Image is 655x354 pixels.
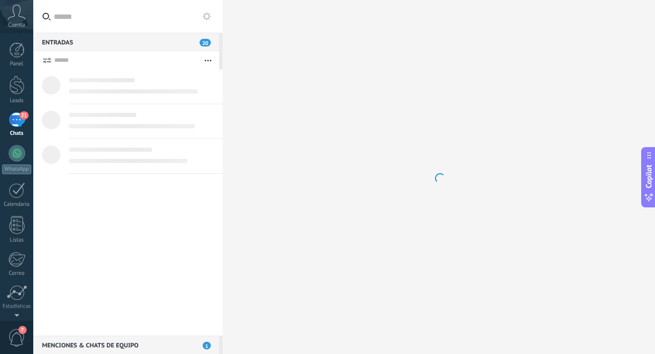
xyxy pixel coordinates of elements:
[203,342,211,349] span: 1
[2,61,32,67] div: Panel
[2,130,32,137] div: Chats
[2,98,32,104] div: Leads
[2,270,32,277] div: Correo
[2,303,32,310] div: Estadísticas
[18,326,27,334] span: 7
[644,164,654,188] span: Copilot
[33,33,219,51] div: Entradas
[2,237,32,244] div: Listas
[200,39,211,46] span: 20
[33,336,219,354] div: Menciones & Chats de equipo
[19,111,28,120] span: 21
[197,51,219,69] button: Más
[8,22,25,29] span: Cuenta
[2,164,31,174] div: WhatsApp
[2,201,32,208] div: Calendario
